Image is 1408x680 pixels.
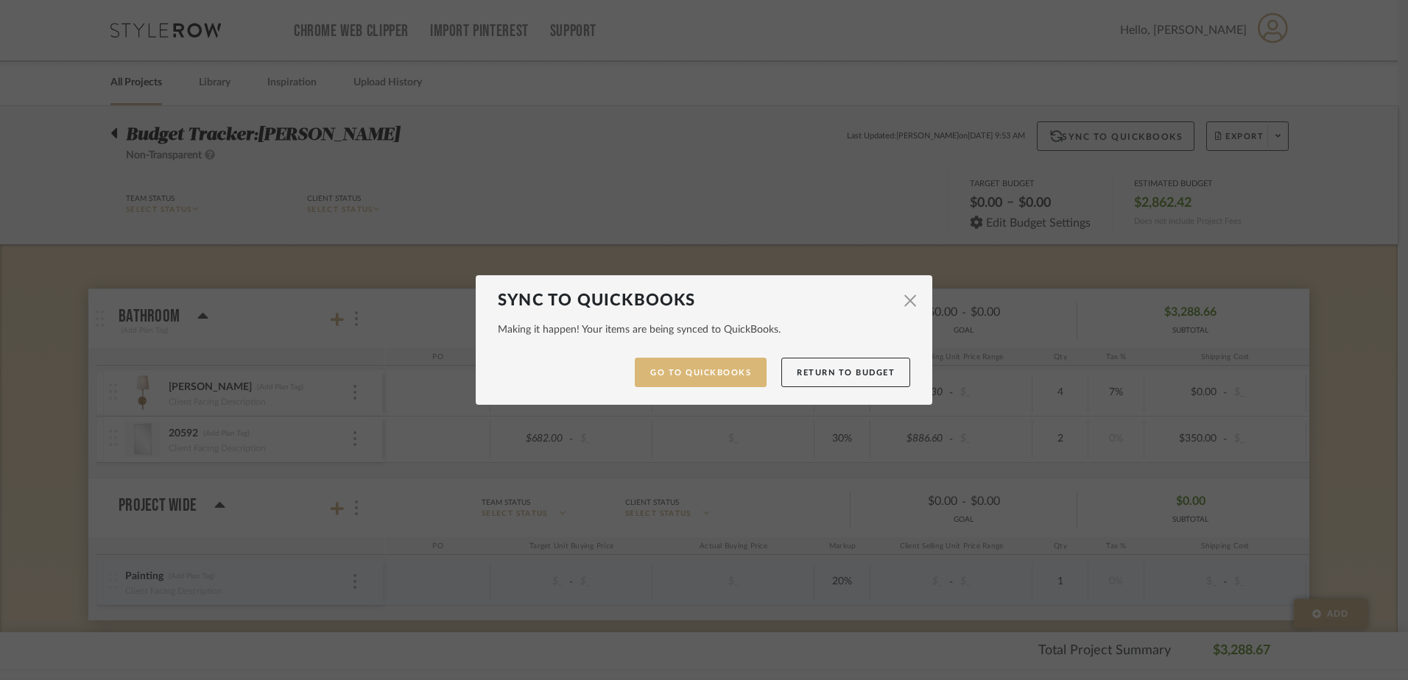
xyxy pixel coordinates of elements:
[895,286,925,316] button: Close
[635,358,767,388] a: Go to QuickBooks
[498,324,910,336] div: Making it happen! Your items are being synced to QuickBooks.
[902,283,919,318] span: ×
[781,358,910,388] button: Return to Budget
[498,291,910,310] dialog-header: Sync to QuickBooks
